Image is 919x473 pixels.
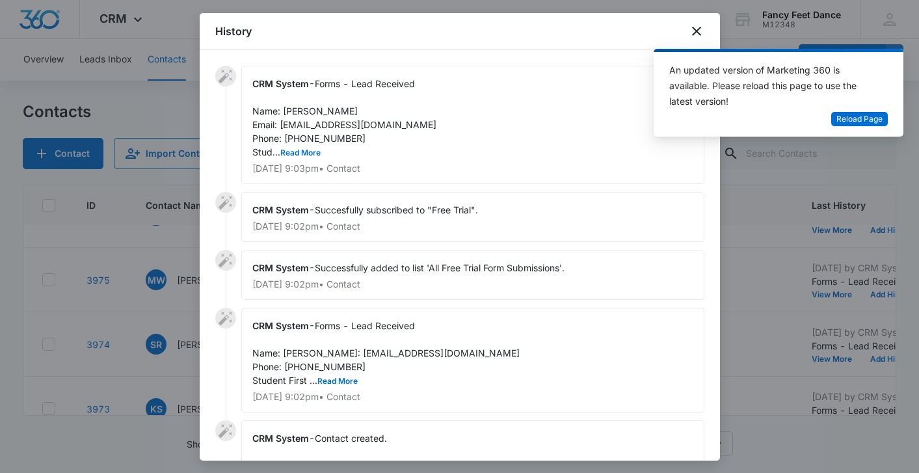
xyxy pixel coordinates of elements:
div: - [241,192,704,242]
span: Succesfully subscribed to "Free Trial". [315,204,478,215]
span: CRM System [252,78,309,89]
span: Reload Page [836,113,883,126]
h1: History [215,23,252,39]
div: - [241,250,704,300]
p: [DATE] 9:03pm • Contact [252,164,693,173]
span: Successfully added to list 'All Free Trial Form Submissions'. [315,262,565,273]
button: Read More [280,149,321,157]
span: Forms - Lead Received Name: [PERSON_NAME] Email: [EMAIL_ADDRESS][DOMAIN_NAME] Phone: [PHONE_NUMBE... [252,78,436,157]
span: CRM System [252,433,309,444]
span: CRM System [252,204,309,215]
div: An updated version of Marketing 360 is available. Please reload this page to use the latest version! [669,62,872,109]
p: [DATE] 9:02pm • Contact [252,392,693,401]
span: Forms - Lead Received Name: [PERSON_NAME]: [EMAIL_ADDRESS][DOMAIN_NAME] Phone: [PHONE_NUMBER] Stu... [252,320,520,386]
p: [DATE] 9:02pm • Contact [252,222,693,231]
span: CRM System [252,262,309,273]
div: - [241,308,704,412]
button: close [689,23,704,39]
span: CRM System [252,320,309,331]
button: Read More [317,377,358,385]
div: - [241,66,704,184]
p: [DATE] 9:02pm • Contact [252,280,693,289]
